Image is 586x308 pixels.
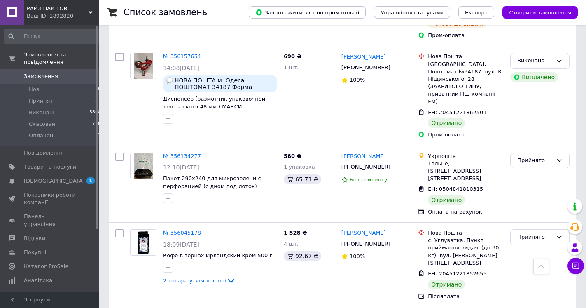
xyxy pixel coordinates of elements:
span: ЕН: 20451221852655 [428,270,486,277]
span: РАЙЗ-ПАК ТОВ [27,5,89,12]
div: Укрпошта [428,153,504,160]
span: Виконані [29,109,54,116]
div: Оплата на рахунок [428,208,504,216]
span: 100% [350,253,365,259]
span: 12:10[DATE] [163,164,199,171]
span: 580 ₴ [284,153,301,159]
div: [PHONE_NUMBER] [340,62,392,73]
span: 690 ₴ [284,53,301,59]
div: 92.67 ₴ [284,251,321,261]
div: Післяплата [428,293,504,300]
div: [PHONE_NUMBER] [340,239,392,249]
button: Створити замовлення [502,6,578,19]
span: Управління статусами [381,9,444,16]
span: Аналітика [24,277,52,284]
div: Нова Пошта [428,53,504,60]
a: Кофе в зернах Ирландский крем 500 г [163,252,272,259]
span: 1 упаковка [284,164,315,170]
div: Нова Пошта [428,229,504,237]
div: Отримано [428,280,465,289]
input: Пошук [4,29,102,44]
div: Отримано [428,195,465,205]
span: Нові [29,86,41,93]
div: Тальне, [STREET_ADDRESS] [STREET_ADDRESS] [428,160,504,183]
a: № 356045178 [163,230,201,236]
button: Експорт [458,6,495,19]
a: Фото товару [130,229,156,256]
a: Фото товару [130,53,156,79]
img: Фото товару [131,230,156,255]
div: Прийнято [517,233,553,242]
span: 1 [86,177,95,184]
span: Товари та послуги [24,163,76,171]
div: Ваш ID: 1892820 [27,12,99,20]
span: Повідомлення [24,149,64,157]
span: 710 [92,120,101,128]
span: Завантажити звіт по пром-оплаті [255,9,359,16]
a: Фото товару [130,153,156,179]
span: 18:09[DATE] [163,241,199,248]
img: Фото товару [134,153,153,179]
div: Виконано [517,56,553,65]
span: 14:08[DATE] [163,65,199,71]
span: 1 шт. [284,64,299,71]
a: [PERSON_NAME] [341,153,386,160]
div: Виплачено [510,72,558,82]
span: Скасовані [29,120,57,128]
span: Інструменти веб-майстра та SEO [24,291,76,306]
span: Створити замовлення [509,9,571,16]
span: 1 528 ₴ [284,230,307,236]
span: Відгуки [24,235,45,242]
span: 100% [350,77,365,83]
div: с. Углуватка, Пункт приймання-видачі (до 30 кг): вул. [PERSON_NAME][STREET_ADDRESS] [428,237,504,267]
div: Отримано [428,118,465,128]
a: Пакет 290х240 для микрозелени с перфорацией (с дном под лоток) уп./500 шт. [163,175,261,197]
h1: Список замовлень [124,7,207,17]
a: Створити замовлення [494,9,578,15]
a: [PERSON_NAME] [341,53,386,61]
span: 5808 [89,109,101,116]
button: Чат з покупцем [567,258,584,274]
span: НОВА ПОШТА м. Одеса ПОШТОМАТ 34187 Форма оплати доставки: БЕЗГОТІВКОВА ЕДРПОУ 45586036 Отримувач:... [175,77,274,90]
img: Фото товару [134,53,153,79]
span: 4 шт. [284,241,299,247]
span: 2 [98,132,101,139]
a: 2 товара у замовленні [163,277,236,284]
span: Покупці [24,249,46,256]
span: Оплачені [29,132,55,139]
button: Завантажити звіт по пром-оплаті [249,6,366,19]
span: Прийняті [29,97,54,105]
span: Показники роботи компанії [24,191,76,206]
span: 37 [95,97,101,105]
div: Пром-оплата [428,131,504,139]
span: 2 товара у замовленні [163,277,226,284]
span: ЕН: 0504841810315 [428,186,483,192]
span: Замовлення [24,73,58,80]
button: Управління статусами [374,6,450,19]
div: Прийнято [517,156,553,165]
span: [DEMOGRAPHIC_DATA] [24,177,85,185]
div: 65.71 ₴ [284,174,321,184]
div: [GEOGRAPHIC_DATA], Поштомат №34187: вул. К. Ніщинського, 28 (ЗАКРИТОГО ТИПУ, приватний ПШ компані... [428,61,504,106]
span: Замовлення та повідомлення [24,51,99,66]
span: 0 [98,86,101,93]
div: [PHONE_NUMBER] [340,162,392,172]
span: Панель управління [24,213,76,228]
span: ЕН: 20451221862501 [428,109,486,115]
span: Експорт [465,9,488,16]
a: [PERSON_NAME] [341,229,386,237]
span: Каталог ProSale [24,263,68,270]
img: :speech_balloon: [166,77,173,84]
span: Без рейтингу [350,176,388,183]
a: № 356134277 [163,153,201,159]
a: № 356157654 [163,53,201,59]
a: Диспенсер (размотчик упаковочной ленты-скотч 48 мм ) МАКСИ [163,96,265,110]
div: Пром-оплата [428,32,504,39]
